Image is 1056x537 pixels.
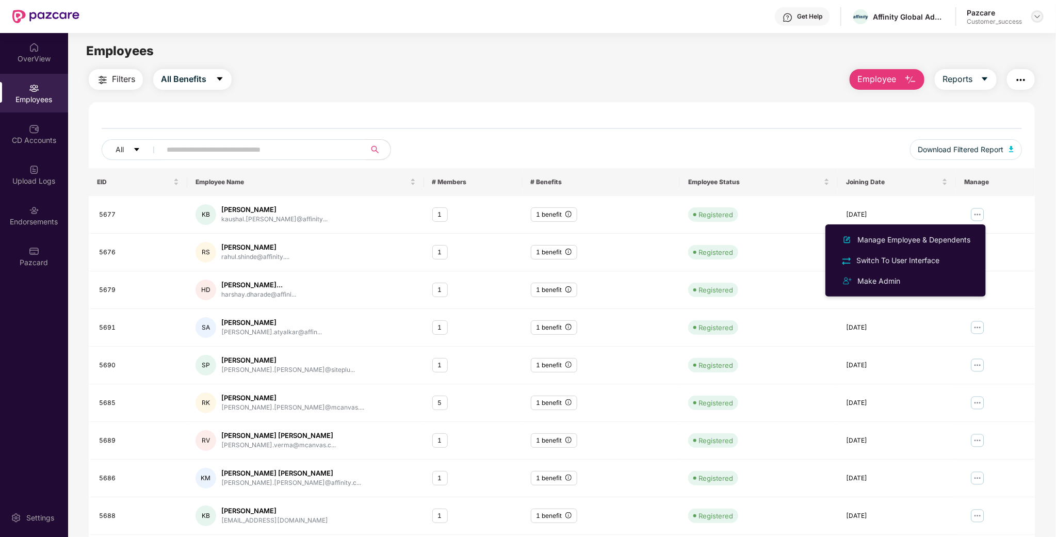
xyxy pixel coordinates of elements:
img: svg+xml;base64,PHN2ZyB4bWxucz0iaHR0cDovL3d3dy53My5vcmcvMjAwMC9zdmciIHdpZHRoPSIyNCIgaGVpZ2h0PSIyNC... [96,74,109,86]
div: 5677 [99,210,179,220]
div: [PERSON_NAME] [221,393,364,403]
div: [PERSON_NAME] [PERSON_NAME] [221,431,336,441]
div: 5685 [99,398,179,408]
img: svg+xml;base64,PHN2ZyBpZD0iRW5kb3JzZW1lbnRzIiB4bWxucz0iaHR0cDovL3d3dy53My5vcmcvMjAwMC9zdmciIHdpZH... [29,205,39,216]
img: manageButton [969,206,986,223]
img: svg+xml;base64,PHN2ZyBpZD0iRW1wbG95ZWVzIiB4bWxucz0iaHR0cDovL3d3dy53My5vcmcvMjAwMC9zdmciIHdpZHRoPS... [29,83,39,93]
div: 5 [432,396,448,411]
span: info-circle [565,249,572,255]
span: caret-down [981,75,989,84]
div: HD [196,280,216,300]
img: svg+xml;base64,PHN2ZyB4bWxucz0iaHR0cDovL3d3dy53My5vcmcvMjAwMC9zdmciIHhtbG5zOnhsaW5rPSJodHRwOi8vd3... [1009,146,1014,152]
span: Joining Date [846,178,940,186]
div: [PERSON_NAME] [PERSON_NAME] [221,468,361,478]
button: Reportscaret-down [935,69,997,90]
span: caret-down [133,146,140,154]
div: Pazcare [967,8,1022,18]
span: Employee [857,73,896,86]
span: Filters [112,73,135,86]
div: KM [196,468,216,489]
div: [PERSON_NAME]... [221,280,296,290]
th: Employee Name [187,168,424,196]
div: Registered [698,398,733,408]
div: Registered [698,435,733,446]
img: manageButton [969,395,986,411]
div: Registered [698,285,733,295]
div: harshay.dharade@affini... [221,290,296,300]
div: Affinity Global Advertising Private Limited [873,12,945,22]
div: Customer_success [967,18,1022,26]
span: info-circle [565,437,572,443]
button: Filters [89,69,143,90]
span: search [365,145,385,154]
div: [EMAIL_ADDRESS][DOMAIN_NAME] [221,516,328,526]
th: Manage [956,168,1035,196]
div: [PERSON_NAME] [221,506,328,516]
div: [DATE] [846,210,948,220]
div: Registered [698,473,733,483]
div: [PERSON_NAME].atyalkar@affin... [221,328,322,337]
div: 1 [432,283,448,298]
span: Download Filtered Report [918,144,1004,155]
button: Employee [850,69,924,90]
div: RS [196,242,216,263]
img: svg+xml;base64,PHN2ZyBpZD0iQ0RfQWNjb3VudHMiIGRhdGEtbmFtZT0iQ0QgQWNjb3VudHMiIHhtbG5zPSJodHRwOi8vd3... [29,124,39,134]
img: manageButton [969,357,986,373]
span: info-circle [565,399,572,405]
div: 1 [432,207,448,222]
div: [DATE] [846,323,948,333]
img: manageButton [969,508,986,524]
div: 1 benefit [531,207,577,222]
span: Reports [943,73,972,86]
th: EID [89,168,187,196]
div: Registered [698,247,733,257]
div: Manage Employee & Dependents [855,234,972,246]
div: Registered [698,322,733,333]
img: New Pazcare Logo [12,10,79,23]
div: 1 benefit [531,509,577,524]
button: Download Filtered Report [910,139,1022,160]
img: svg+xml;base64,PHN2ZyB4bWxucz0iaHR0cDovL3d3dy53My5vcmcvMjAwMC9zdmciIHhtbG5zOnhsaW5rPSJodHRwOi8vd3... [904,74,917,86]
div: RV [196,430,216,451]
div: [DATE] [846,398,948,408]
span: info-circle [565,475,572,481]
div: [PERSON_NAME].verma@mcanvas.c... [221,441,336,450]
img: svg+xml;base64,PHN2ZyBpZD0iSGVscC0zMngzMiIgeG1sbnM9Imh0dHA6Ly93d3cudzMub3JnLzIwMDAvc3ZnIiB3aWR0aD... [783,12,793,23]
div: [PERSON_NAME] [221,355,355,365]
div: 5690 [99,361,179,370]
div: 1 benefit [531,320,577,335]
img: svg+xml;base64,PHN2ZyB4bWxucz0iaHR0cDovL3d3dy53My5vcmcvMjAwMC9zdmciIHdpZHRoPSIyNCIgaGVpZ2h0PSIyNC... [1015,74,1027,86]
div: kaushal.[PERSON_NAME]@affinity... [221,215,328,224]
img: svg+xml;base64,PHN2ZyB4bWxucz0iaHR0cDovL3d3dy53My5vcmcvMjAwMC9zdmciIHhtbG5zOnhsaW5rPSJodHRwOi8vd3... [841,234,853,246]
div: [PERSON_NAME] [221,205,328,215]
button: All Benefitscaret-down [153,69,232,90]
div: 5688 [99,511,179,521]
div: [PERSON_NAME] [221,242,289,252]
span: info-circle [565,362,572,368]
div: [DATE] [846,361,948,370]
div: Make Admin [855,275,902,287]
span: Employees [86,43,154,58]
img: svg+xml;base64,PHN2ZyB4bWxucz0iaHR0cDovL3d3dy53My5vcmcvMjAwMC9zdmciIHdpZHRoPSIyNCIgaGVpZ2h0PSIyNC... [841,255,852,267]
div: [PERSON_NAME].[PERSON_NAME]@siteplu... [221,365,355,375]
span: All [116,144,124,155]
div: 1 [432,509,448,524]
img: svg+xml;base64,PHN2ZyB4bWxucz0iaHR0cDovL3d3dy53My5vcmcvMjAwMC9zdmciIHdpZHRoPSIyNCIgaGVpZ2h0PSIyNC... [841,275,853,287]
div: KB [196,506,216,526]
div: 5679 [99,285,179,295]
div: [PERSON_NAME].[PERSON_NAME]@affinity.c... [221,478,361,488]
div: 1 benefit [531,283,577,298]
div: 1 benefit [531,245,577,260]
div: Registered [698,209,733,220]
th: Joining Date [838,168,956,196]
img: affinity.png [853,15,868,19]
img: manageButton [969,432,986,449]
span: info-circle [565,286,572,292]
div: [DATE] [846,474,948,483]
div: 5676 [99,248,179,257]
div: SA [196,317,216,338]
img: manageButton [969,319,986,336]
button: search [365,139,391,160]
div: [DATE] [846,436,948,446]
div: 5691 [99,323,179,333]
